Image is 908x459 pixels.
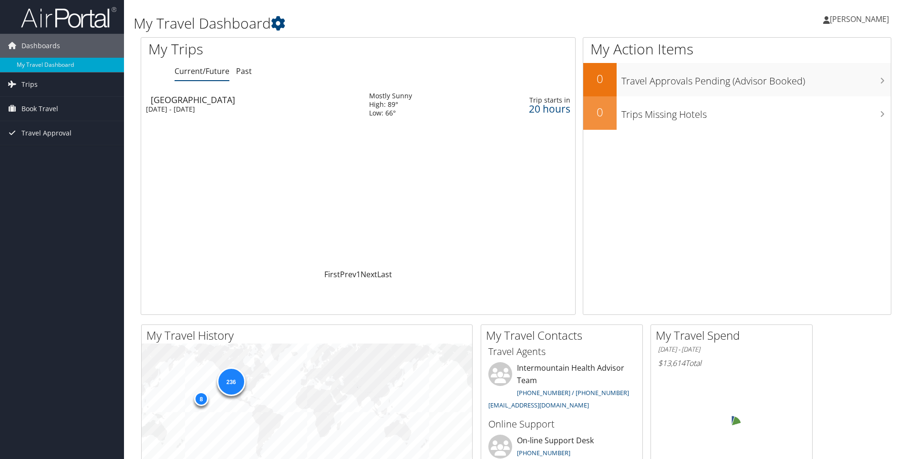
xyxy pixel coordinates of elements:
[146,105,355,114] div: [DATE] - [DATE]
[488,417,635,431] h3: Online Support
[369,92,412,100] div: Mostly Sunny
[488,401,589,409] a: [EMAIL_ADDRESS][DOMAIN_NAME]
[134,13,643,33] h1: My Travel Dashboard
[21,121,72,145] span: Travel Approval
[487,104,570,113] div: 20 hours
[658,345,805,354] h6: [DATE] - [DATE]
[194,391,208,406] div: 8
[583,63,891,96] a: 0Travel Approvals Pending (Advisor Booked)
[487,96,570,104] div: Trip starts in
[377,269,392,280] a: Last
[217,367,245,396] div: 236
[148,39,387,59] h1: My Trips
[486,327,642,344] h2: My Travel Contacts
[583,104,617,120] h2: 0
[369,100,412,109] div: High: 89°
[356,269,361,280] a: 1
[656,327,812,344] h2: My Travel Spend
[621,70,891,88] h3: Travel Approvals Pending (Advisor Booked)
[658,358,805,368] h6: Total
[583,71,617,87] h2: 0
[361,269,377,280] a: Next
[621,103,891,121] h3: Trips Missing Hotels
[175,66,229,76] a: Current/Future
[830,14,889,24] span: [PERSON_NAME]
[146,327,472,344] h2: My Travel History
[21,34,60,58] span: Dashboards
[823,5,898,33] a: [PERSON_NAME]
[21,97,58,121] span: Book Travel
[236,66,252,76] a: Past
[658,358,685,368] span: $13,614
[517,449,570,457] a: [PHONE_NUMBER]
[517,388,629,397] a: [PHONE_NUMBER] / [PHONE_NUMBER]
[583,39,891,59] h1: My Action Items
[369,109,412,117] div: Low: 66°
[21,73,38,96] span: Trips
[488,345,635,358] h3: Travel Agents
[324,269,340,280] a: First
[340,269,356,280] a: Prev
[151,95,360,104] div: [GEOGRAPHIC_DATA]
[21,6,116,29] img: airportal-logo.png
[583,96,891,130] a: 0Trips Missing Hotels
[484,362,640,413] li: Intermountain Health Advisor Team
